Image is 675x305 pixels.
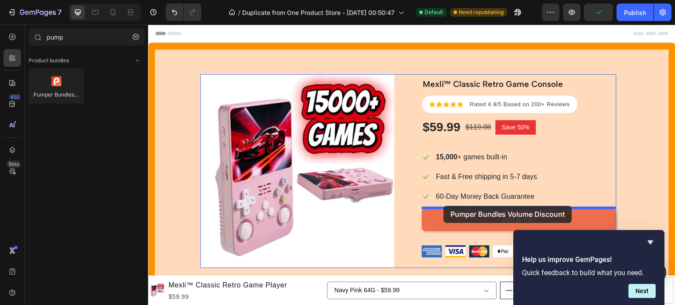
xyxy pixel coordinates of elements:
h2: Help us improve GemPages! [522,255,656,265]
button: Hide survey [645,237,656,248]
span: Toggle open [131,54,145,68]
button: Next question [628,284,656,298]
span: Default [425,8,443,16]
p: 7 [58,7,62,18]
input: Search Shopify Apps [29,28,145,46]
div: Undo/Redo [166,4,201,21]
button: Publish [617,4,653,21]
div: Publish [624,8,646,17]
button: 7 [4,4,65,21]
span: / [238,8,240,17]
iframe: Design area [148,25,675,305]
div: 450 [8,93,21,100]
span: Product bundles [29,57,69,65]
p: Quick feedback to build what you need. [522,269,656,277]
div: Beta [7,161,21,168]
span: Duplicate from One Product Store - [DATE] 00:50:47 [242,8,395,17]
span: Need republishing [459,8,504,16]
div: Help us improve GemPages! [522,237,656,298]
